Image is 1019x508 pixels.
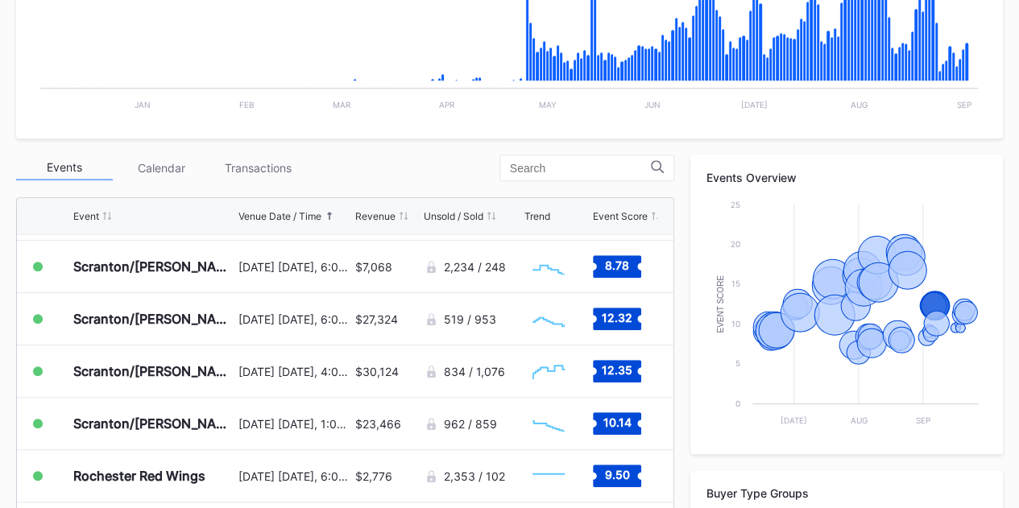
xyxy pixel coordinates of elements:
[424,210,483,222] div: Unsold / Sold
[850,415,867,425] text: Aug
[113,155,209,180] div: Calendar
[444,260,506,274] div: 2,234 / 248
[706,196,987,438] svg: Chart title
[238,312,351,326] div: [DATE] [DATE], 6:05PM
[333,100,351,109] text: Mar
[524,246,573,287] svg: Chart title
[716,275,725,332] text: Event Score
[602,363,632,377] text: 12.35
[238,365,351,378] div: [DATE] [DATE], 4:05PM
[355,312,398,326] div: $27,324
[238,260,351,274] div: [DATE] [DATE], 6:05PM
[524,210,550,222] div: Trend
[915,415,930,425] text: Sep
[444,417,497,431] div: 962 / 859
[593,210,648,222] div: Event Score
[605,258,629,272] text: 8.78
[603,415,631,429] text: 10.14
[524,403,573,444] svg: Chart title
[355,469,392,483] div: $2,776
[956,100,971,109] text: Sep
[355,365,399,378] div: $30,124
[731,319,740,328] text: 10
[16,155,113,180] div: Events
[731,239,740,249] text: 20
[510,162,651,175] input: Search
[73,415,234,432] div: Scranton/[PERSON_NAME] RailRiders
[73,311,234,327] div: Scranton/[PERSON_NAME] RailRiders
[524,299,573,339] svg: Chart title
[851,100,868,109] text: Aug
[524,351,573,391] svg: Chart title
[73,258,234,275] div: Scranton/[PERSON_NAME] RailRiders
[444,312,496,326] div: 519 / 953
[444,365,505,378] div: 834 / 1,076
[644,100,661,109] text: Jun
[781,415,807,425] text: [DATE]
[238,210,321,222] div: Venue Date / Time
[731,279,740,288] text: 15
[439,100,455,109] text: Apr
[539,100,557,109] text: May
[355,417,401,431] div: $23,466
[706,171,987,184] div: Events Overview
[602,311,632,324] text: 12.32
[73,210,99,222] div: Event
[238,469,351,483] div: [DATE] [DATE], 6:05PM
[238,417,351,431] div: [DATE] [DATE], 1:05PM
[73,468,205,484] div: Rochester Red Wings
[444,469,505,483] div: 2,353 / 102
[604,468,629,481] text: 9.50
[209,155,306,180] div: Transactions
[239,100,255,109] text: Feb
[524,456,573,496] svg: Chart title
[741,100,768,109] text: [DATE]
[135,100,151,109] text: Jan
[735,358,740,368] text: 5
[731,200,740,209] text: 25
[355,260,392,274] div: $7,068
[706,486,987,500] div: Buyer Type Groups
[355,210,396,222] div: Revenue
[73,363,234,379] div: Scranton/[PERSON_NAME] RailRiders
[735,399,740,408] text: 0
